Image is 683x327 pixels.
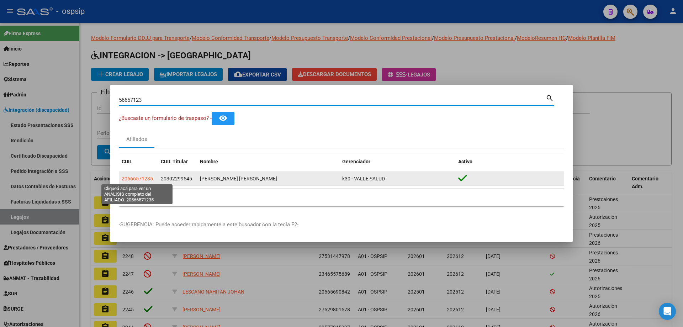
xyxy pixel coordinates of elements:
span: ¿Buscaste un formulario de traspaso? - [119,115,212,121]
datatable-header-cell: Nombre [197,154,339,169]
datatable-header-cell: CUIL Titular [158,154,197,169]
span: Activo [458,159,472,164]
span: k30 - VALLE SALUD [342,176,385,181]
div: [PERSON_NAME] [PERSON_NAME] [200,175,337,183]
span: CUIL Titular [161,159,188,164]
div: 1 total [119,189,564,206]
datatable-header-cell: Activo [455,154,564,169]
div: Afiliados [126,135,147,143]
span: 20566571235 [122,176,153,181]
div: Open Intercom Messenger [659,303,676,320]
mat-icon: search [546,93,554,102]
span: CUIL [122,159,132,164]
span: Nombre [200,159,218,164]
datatable-header-cell: CUIL [119,154,158,169]
datatable-header-cell: Gerenciador [339,154,455,169]
span: Gerenciador [342,159,370,164]
p: -SUGERENCIA: Puede acceder rapidamente a este buscador con la tecla F2- [119,221,564,229]
mat-icon: remove_red_eye [219,114,227,122]
span: 20302299545 [161,176,192,181]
